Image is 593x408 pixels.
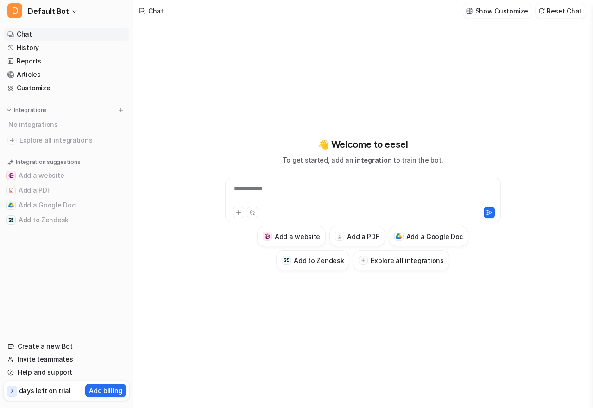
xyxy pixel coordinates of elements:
[329,226,385,246] button: Add a PDFAdd a PDF
[347,232,379,241] h3: Add a PDF
[466,7,473,14] img: customize
[4,82,129,94] a: Customize
[284,257,290,264] img: Add to Zendesk
[85,384,126,397] button: Add billing
[4,134,129,147] a: Explore all integrations
[4,213,129,227] button: Add to ZendeskAdd to Zendesk
[4,340,129,353] a: Create a new Bot
[7,3,22,18] span: D
[463,4,532,18] button: Show Customize
[371,256,443,265] h3: Explore all integrations
[294,256,344,265] h3: Add to Zendesk
[118,107,124,113] img: menu_add.svg
[276,250,349,270] button: Add to ZendeskAdd to Zendesk
[28,5,69,18] span: Default Bot
[318,138,408,151] p: 👋 Welcome to eesel
[396,233,402,239] img: Add a Google Doc
[7,136,17,145] img: explore all integrations
[8,217,14,223] img: Add to Zendesk
[4,106,50,115] button: Integrations
[6,107,12,113] img: expand menu
[538,7,545,14] img: reset
[4,198,129,213] button: Add a Google DocAdd a Google Doc
[16,158,80,166] p: Integration suggestions
[4,55,129,68] a: Reports
[4,68,129,81] a: Articles
[4,168,129,183] button: Add a websiteAdd a website
[4,353,129,366] a: Invite teammates
[536,4,586,18] button: Reset Chat
[257,226,326,246] button: Add a websiteAdd a website
[4,366,129,379] a: Help and support
[355,156,391,164] span: integration
[4,28,129,41] a: Chat
[8,188,14,193] img: Add a PDF
[4,183,129,198] button: Add a PDFAdd a PDF
[406,232,463,241] h3: Add a Google Doc
[89,386,122,395] p: Add billing
[353,250,449,270] button: Explore all integrations
[10,387,14,395] p: 7
[4,41,129,54] a: History
[337,233,343,239] img: Add a PDF
[6,117,129,132] div: No integrations
[148,6,164,16] div: Chat
[8,173,14,178] img: Add a website
[389,226,469,246] button: Add a Google DocAdd a Google Doc
[275,232,320,241] h3: Add a website
[475,6,528,16] p: Show Customize
[19,133,126,148] span: Explore all integrations
[8,202,14,208] img: Add a Google Doc
[14,107,47,114] p: Integrations
[265,233,271,239] img: Add a website
[283,155,443,165] p: To get started, add an to train the bot.
[19,386,71,395] p: days left on trial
